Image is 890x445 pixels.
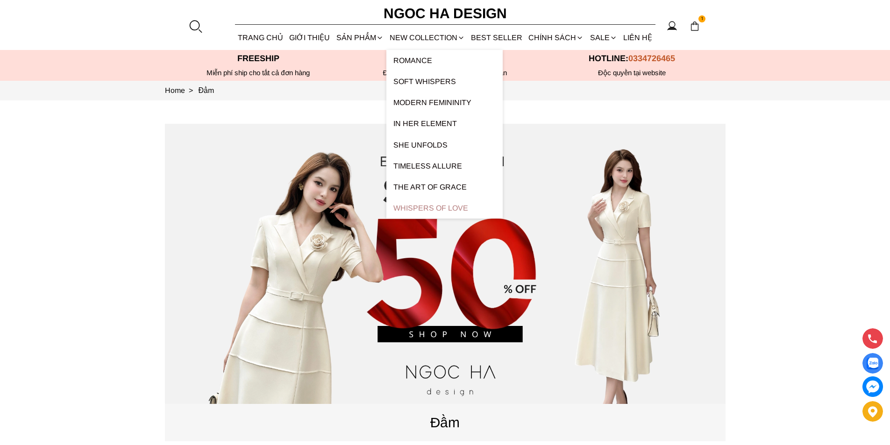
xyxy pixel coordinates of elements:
[386,92,503,113] a: Modern Femininity
[165,411,726,433] p: Đầm
[386,198,503,219] a: Whispers Of Love
[862,353,883,374] a: Display image
[386,71,503,92] a: Soft Whispers
[333,25,386,50] div: SẢN PHẨM
[386,25,468,50] a: NEW COLLECTION
[386,113,503,134] a: In Her Element
[386,155,503,177] a: Timeless Allure
[698,15,706,23] span: 1
[165,69,352,77] div: Miễn phí ship cho tất cả đơn hàng
[690,21,700,31] img: img-CART-ICON-ksit0nf1
[386,50,503,71] a: ROMANCE
[539,69,726,77] h6: Độc quyền tại website
[165,86,199,94] a: Link to Home
[862,376,883,397] a: messenger
[526,25,587,50] div: Chính sách
[587,25,620,50] a: SALE
[352,69,539,77] p: Được kiểm tra hàng trước khi thanh toán
[375,2,515,25] a: Ngoc Ha Design
[386,177,503,198] a: The Art Of Grace
[628,54,675,63] span: 0334726465
[165,54,352,64] p: Freeship
[386,134,503,155] a: SHE UNFOLDS
[620,25,655,50] a: LIÊN HỆ
[468,25,526,50] a: BEST SELLER
[539,54,726,64] p: Hotline:
[185,86,197,94] span: >
[867,358,878,369] img: Display image
[286,25,333,50] a: GIỚI THIỆU
[199,86,214,94] a: Link to Đầm
[235,25,286,50] a: TRANG CHỦ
